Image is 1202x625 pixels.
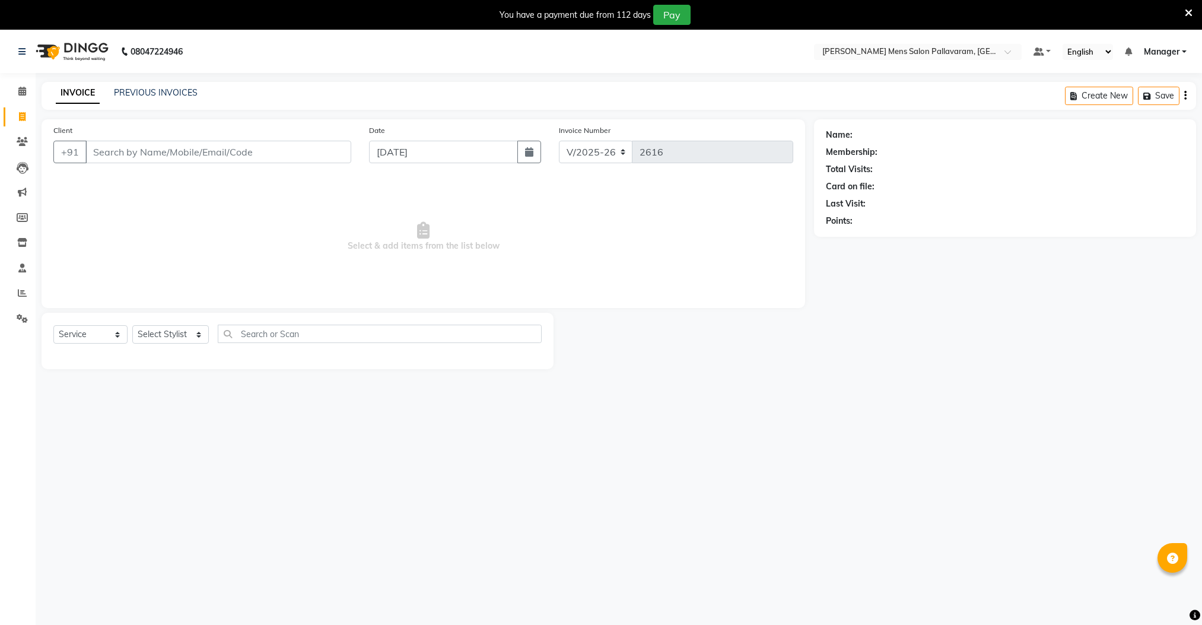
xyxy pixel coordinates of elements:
div: Name: [826,129,853,141]
a: INVOICE [56,83,100,104]
button: Pay [653,5,691,25]
div: Last Visit: [826,198,866,210]
div: Points: [826,215,853,227]
div: Card on file: [826,180,875,193]
button: Save [1138,87,1179,105]
input: Search or Scan [218,325,542,343]
label: Invoice Number [559,125,610,136]
button: +91 [53,141,87,163]
button: Create New [1065,87,1133,105]
input: Search by Name/Mobile/Email/Code [85,141,351,163]
span: Manager [1144,46,1179,58]
iframe: chat widget [1152,578,1190,613]
div: You have a payment due from 112 days [500,9,651,21]
span: Select & add items from the list below [53,177,793,296]
b: 08047224946 [131,35,183,68]
div: Total Visits: [826,163,873,176]
img: logo [30,35,112,68]
a: PREVIOUS INVOICES [114,87,198,98]
div: Membership: [826,146,877,158]
label: Date [369,125,385,136]
label: Client [53,125,72,136]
